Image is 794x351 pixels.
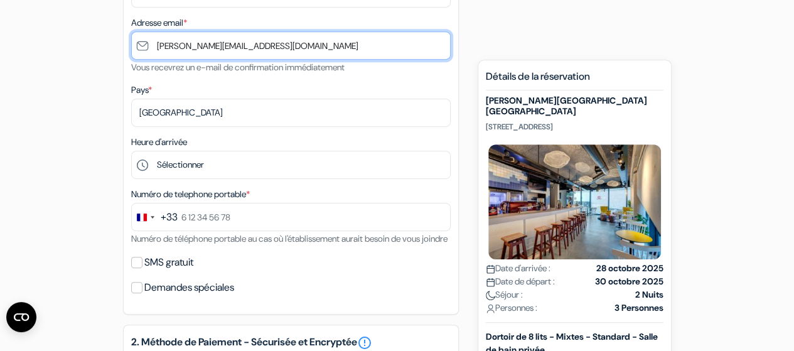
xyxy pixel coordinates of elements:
strong: 28 octobre 2025 [596,262,663,275]
label: Pays [131,84,152,97]
label: Numéro de telephone portable [131,188,250,201]
small: Numéro de téléphone portable au cas où l'établissement aurait besoin de vous joindre [131,233,448,244]
p: [STREET_ADDRESS] [486,122,663,132]
div: +33 [161,210,178,225]
input: Entrer adresse e-mail [131,31,451,60]
a: error_outline [357,335,372,350]
span: Date d'arrivée : [486,262,550,275]
span: Séjour : [486,288,523,301]
label: Demandes spéciales [144,279,234,296]
span: Personnes : [486,301,537,315]
label: SMS gratuit [144,254,193,271]
small: Vous recevrez un e-mail de confirmation immédiatement [131,62,345,73]
input: 6 12 34 56 78 [131,203,451,231]
strong: 3 Personnes [614,301,663,315]
img: calendar.svg [486,264,495,274]
button: Ouvrir le widget CMP [6,302,36,332]
strong: 30 octobre 2025 [595,275,663,288]
img: user_icon.svg [486,304,495,313]
label: Heure d'arrivée [131,136,187,149]
img: moon.svg [486,291,495,300]
h5: 2. Méthode de Paiement - Sécurisée et Encryptée [131,335,451,350]
strong: 2 Nuits [635,288,663,301]
h5: Détails de la réservation [486,70,663,90]
label: Adresse email [131,16,187,30]
h5: [PERSON_NAME][GEOGRAPHIC_DATA] [GEOGRAPHIC_DATA] [486,95,663,117]
img: calendar.svg [486,278,495,287]
button: Change country, selected France (+33) [132,203,178,230]
span: Date de départ : [486,275,555,288]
